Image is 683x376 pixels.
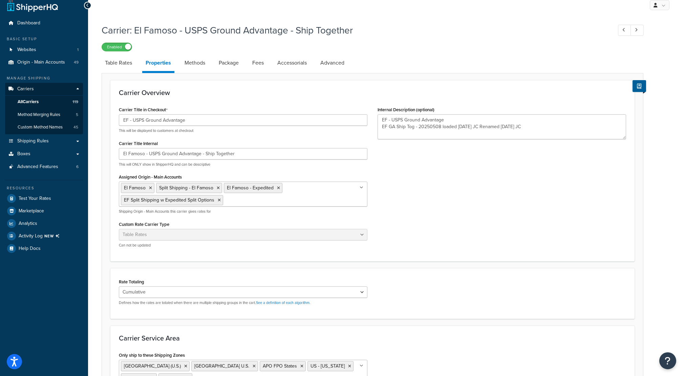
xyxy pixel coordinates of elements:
[5,56,83,69] a: Origin - Main Accounts49
[19,208,44,214] span: Marketplace
[17,20,40,26] span: Dashboard
[119,243,367,248] p: Can not be updated
[263,362,297,370] span: APO FPO States
[17,138,49,144] span: Shipping Rules
[5,217,83,230] a: Analytics
[5,83,83,95] a: Carriers
[119,279,144,284] label: Rate Totaling
[73,124,78,130] span: 45
[631,25,644,36] a: Next Record
[18,99,39,105] span: All Carriers
[215,55,242,71] a: Package
[5,17,83,29] a: Dashboard
[119,334,626,342] h3: Carrier Service Area
[256,300,311,305] a: See a definition of each algorithm.
[119,162,367,167] p: This will ONLY show in ShipperHQ and can be descriptive
[378,107,434,112] label: Internal Description (optional)
[5,96,83,108] a: AllCarriers119
[311,362,345,370] span: US - [US_STATE]
[19,221,37,227] span: Analytics
[119,128,367,133] p: This will be displayed to customers at checkout
[5,109,83,121] a: Method Merging Rules5
[5,121,83,134] li: Custom Method Names
[119,353,185,358] label: Only ship to these Shipping Zones
[5,121,83,134] a: Custom Method Names45
[249,55,267,71] a: Fees
[74,60,79,65] span: 49
[76,112,78,118] span: 5
[17,151,30,157] span: Boxes
[194,362,249,370] span: [GEOGRAPHIC_DATA] U.S.
[102,43,132,51] label: Enabled
[19,196,51,202] span: Test Your Rates
[18,112,60,118] span: Method Merging Rules
[124,196,214,204] span: EF Split Shipping w Expedited Split Options
[659,352,676,369] button: Open Resource Center
[19,246,41,252] span: Help Docs
[5,161,83,173] a: Advanced Features6
[72,99,78,105] span: 119
[618,25,631,36] a: Previous Record
[119,89,626,96] h3: Carrier Overview
[119,300,367,305] p: Defines how the rates are totaled when there are multiple shipping groups in the cart.
[5,242,83,255] a: Help Docs
[5,161,83,173] li: Advanced Features
[181,55,209,71] a: Methods
[119,222,169,227] label: Custom Rate Carrier Type
[142,55,174,73] a: Properties
[5,83,83,134] li: Carriers
[5,185,83,191] div: Resources
[17,47,36,53] span: Websites
[124,362,181,370] span: [GEOGRAPHIC_DATA] (U.S.)
[227,184,274,191] span: El Famoso - Expedited
[5,205,83,217] a: Marketplace
[102,55,135,71] a: Table Rates
[44,233,62,239] span: NEW
[5,192,83,205] a: Test Your Rates
[274,55,310,71] a: Accessorials
[378,114,626,139] textarea: EF - USPS Ground Advantage EF GA Ship Tog - 20250508 loaded [DATE] JC Renamed [DATE] JC
[5,109,83,121] li: Method Merging Rules
[5,44,83,56] li: Websites
[102,24,605,37] h1: Carrier: El Famoso - USPS Ground Advantage - Ship Together
[77,47,79,53] span: 1
[119,174,182,180] label: Assigned Origin - Main Accounts
[119,141,158,146] label: Carrier Title Internal
[17,86,34,92] span: Carriers
[5,230,83,242] a: Activity LogNEW
[119,107,168,113] label: Carrier Title in Checkout
[17,60,65,65] span: Origin - Main Accounts
[5,135,83,147] a: Shipping Rules
[633,80,646,92] button: Show Help Docs
[5,148,83,160] a: Boxes
[76,164,79,170] span: 6
[5,230,83,242] li: [object Object]
[17,164,58,170] span: Advanced Features
[5,36,83,42] div: Basic Setup
[317,55,348,71] a: Advanced
[5,75,83,81] div: Manage Shipping
[159,184,213,191] span: Split Shipping - El Famoso
[124,184,146,191] span: El Famoso
[19,232,62,240] span: Activity Log
[5,44,83,56] a: Websites1
[119,209,367,214] p: Shipping Origin - Main Accounts this carrier gives rates for
[18,124,63,130] span: Custom Method Names
[5,56,83,69] li: Origin - Main Accounts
